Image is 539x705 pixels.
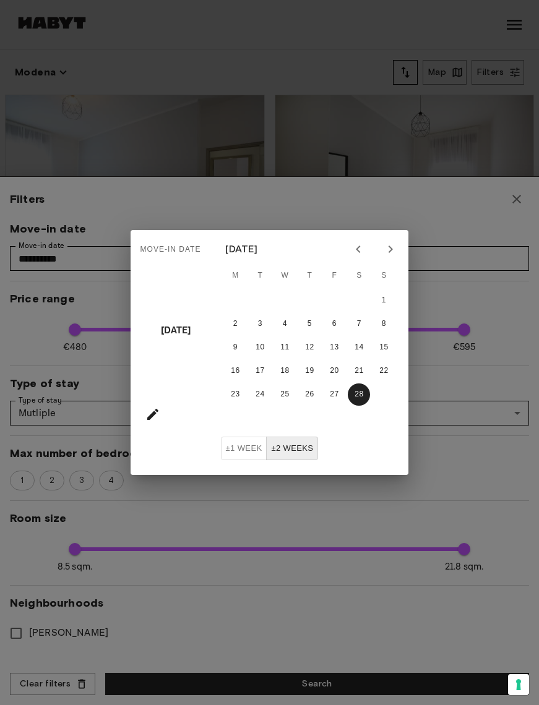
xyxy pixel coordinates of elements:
[373,313,395,335] button: 8
[508,674,529,695] button: Your consent preferences for tracking technologies
[274,313,296,335] button: 4
[348,336,370,359] button: 14
[323,313,345,335] button: 6
[161,319,191,343] h4: [DATE]
[298,313,321,335] button: 5
[249,263,271,288] span: Tuesday
[221,437,319,461] div: Move In Flexibility
[373,289,395,312] button: 1
[221,437,267,461] button: ±1 week
[373,263,395,288] span: Sunday
[224,383,246,406] button: 23
[373,336,395,359] button: 15
[274,383,296,406] button: 25
[323,263,345,288] span: Friday
[140,240,201,260] span: Move-in date
[380,239,401,260] button: Next month
[323,383,345,406] button: 27
[224,313,246,335] button: 2
[298,360,321,382] button: 19
[348,313,370,335] button: 7
[224,360,246,382] button: 16
[224,336,246,359] button: 9
[249,313,271,335] button: 3
[274,336,296,359] button: 11
[323,336,345,359] button: 13
[224,263,246,288] span: Monday
[249,383,271,406] button: 24
[225,242,257,257] div: [DATE]
[298,383,321,406] button: 26
[348,383,370,406] button: 28
[373,360,395,382] button: 22
[323,360,345,382] button: 20
[266,437,318,461] button: ±2 weeks
[249,336,271,359] button: 10
[140,402,165,427] button: calendar view is open, go to text input view
[348,239,369,260] button: Previous month
[274,360,296,382] button: 18
[298,336,321,359] button: 12
[274,263,296,288] span: Wednesday
[348,263,370,288] span: Saturday
[298,263,321,288] span: Thursday
[249,360,271,382] button: 17
[348,360,370,382] button: 21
